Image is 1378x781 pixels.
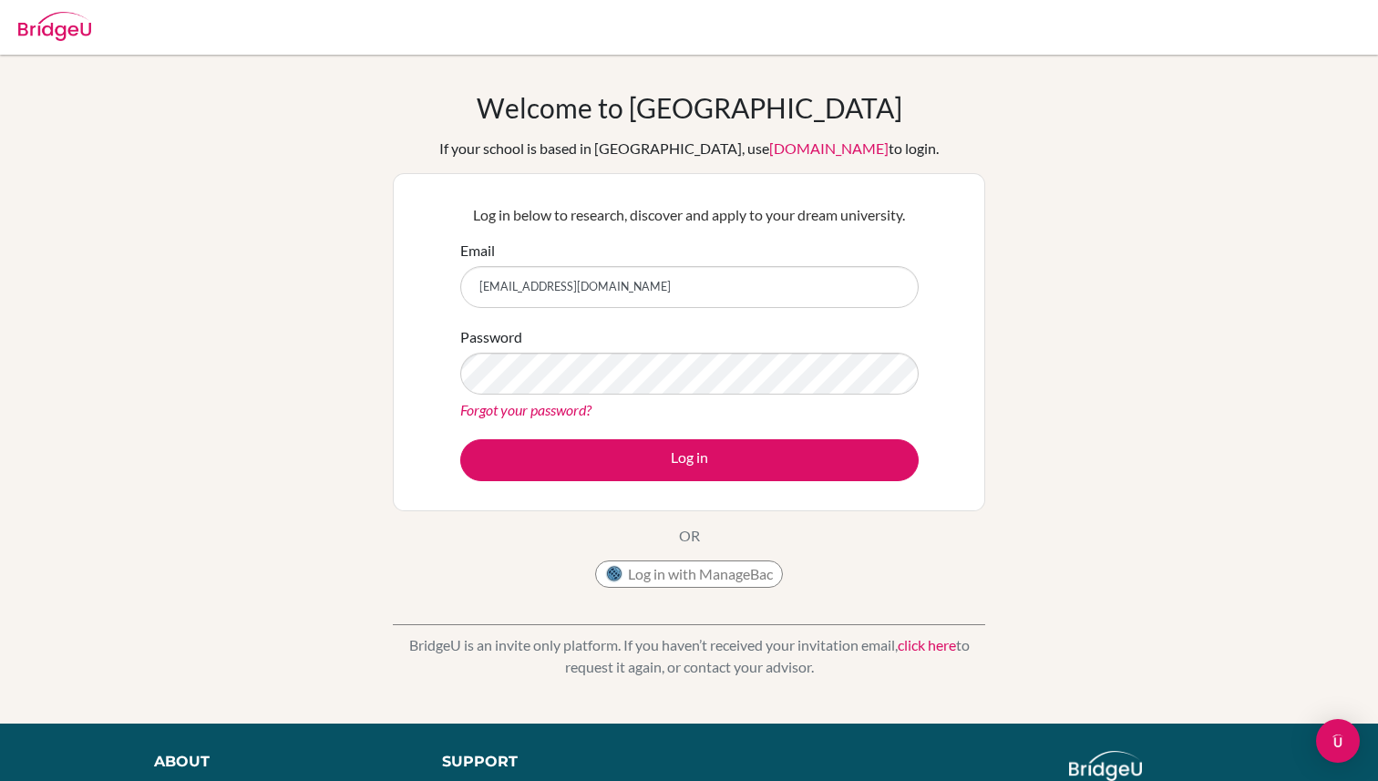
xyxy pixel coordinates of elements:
[898,636,956,653] a: click here
[460,204,919,226] p: Log in below to research, discover and apply to your dream university.
[1316,719,1360,763] div: Open Intercom Messenger
[460,326,522,348] label: Password
[1069,751,1143,781] img: logo_white@2x-f4f0deed5e89b7ecb1c2cc34c3e3d731f90f0f143d5ea2071677605dd97b5244.png
[679,525,700,547] p: OR
[442,751,670,773] div: Support
[595,560,783,588] button: Log in with ManageBac
[460,401,591,418] a: Forgot your password?
[18,12,91,41] img: Bridge-U
[460,439,919,481] button: Log in
[393,634,985,678] p: BridgeU is an invite only platform. If you haven’t received your invitation email, to request it ...
[154,751,401,773] div: About
[477,91,902,124] h1: Welcome to [GEOGRAPHIC_DATA]
[769,139,889,157] a: [DOMAIN_NAME]
[460,240,495,262] label: Email
[439,138,939,159] div: If your school is based in [GEOGRAPHIC_DATA], use to login.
